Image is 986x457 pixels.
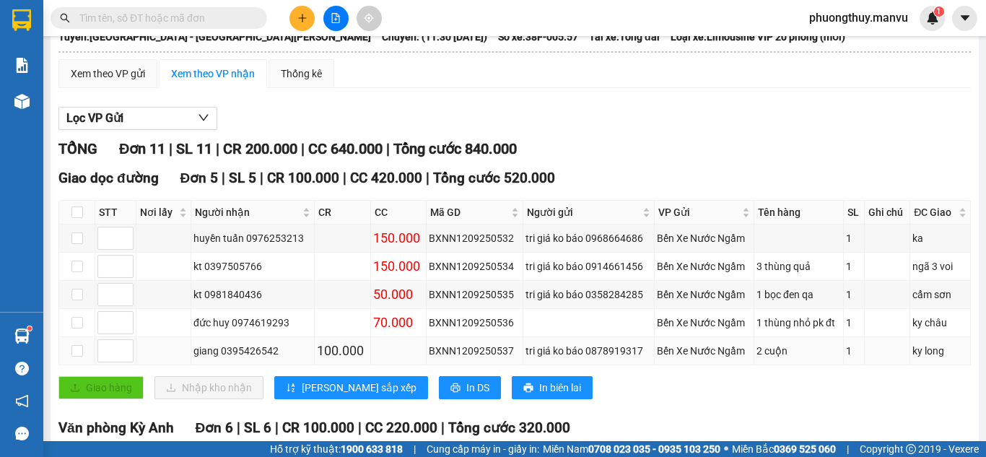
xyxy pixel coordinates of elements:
span: file-add [331,13,341,23]
td: Bến Xe Nước Ngầm [655,281,754,309]
span: Giao dọc đường [58,170,159,186]
span: SL 6 [244,419,271,436]
span: Miền Nam [543,441,720,457]
input: Tìm tên, số ĐT hoặc mã đơn [79,10,250,26]
span: | [441,419,445,436]
sup: 1 [934,6,944,17]
div: 70.000 [373,313,424,333]
span: Loại xe: Limousine VIP 20 phòng (mới) [671,29,845,45]
span: Chuyến: (11:30 [DATE]) [382,29,487,45]
div: BXNN1209250532 [429,230,520,246]
span: In biên lai [539,380,581,396]
span: SL 11 [176,140,212,157]
div: huyền tuấn 0976253213 [193,230,312,246]
span: CR 100.000 [267,170,339,186]
span: phuongthuy.manvu [798,9,920,27]
button: caret-down [952,6,977,31]
div: 3 thùng quả [756,258,841,274]
td: Bến Xe Nước Ngầm [655,337,754,365]
span: plus [297,13,307,23]
span: caret-down [959,12,972,25]
span: copyright [906,444,916,454]
div: kt 0397505766 [193,258,312,274]
span: notification [15,394,29,408]
span: | [301,140,305,157]
th: Tên hàng [754,201,844,225]
div: 1 [846,343,862,359]
span: Nơi lấy [140,204,176,220]
span: | [216,140,219,157]
div: ka [912,230,968,246]
span: | [260,170,263,186]
div: BXNN1209250536 [429,315,520,331]
span: In DS [466,380,489,396]
span: | [275,419,279,436]
span: search [60,13,70,23]
span: Người nhận [195,204,300,220]
div: 1 bọc đen qa [756,287,841,303]
span: Hỗ trợ kỹ thuật: [270,441,403,457]
th: SL [844,201,865,225]
strong: 1900 633 818 [341,443,403,455]
td: BXNN1209250532 [427,225,523,253]
b: Tuyến: [GEOGRAPHIC_DATA] - [GEOGRAPHIC_DATA][PERSON_NAME] [58,31,371,43]
span: Miền Bắc [732,441,836,457]
button: aim [357,6,382,31]
span: | [847,441,849,457]
span: [PERSON_NAME] sắp xếp [302,380,416,396]
span: Số xe: 38F-005.57 [498,29,578,45]
div: 1 thùng nhỏ pk đt [756,315,841,331]
span: printer [450,383,461,394]
span: | [343,170,346,186]
span: | [237,419,240,436]
td: Bến Xe Nước Ngầm [655,225,754,253]
sup: 1 [27,326,32,331]
div: BXNN1209250535 [429,287,520,303]
span: ⚪️ [724,446,728,452]
div: ngã 3 voi [912,258,968,274]
span: question-circle [15,362,29,375]
span: | [222,170,225,186]
button: plus [289,6,315,31]
div: Bến Xe Nước Ngầm [657,315,751,331]
span: Tổng cước 840.000 [393,140,517,157]
td: BXNN1209250534 [427,253,523,281]
div: 100.000 [317,341,367,361]
span: 1 [936,6,941,17]
span: VP Gửi [658,204,739,220]
div: BXNN1209250534 [429,258,520,274]
div: 1 [846,315,862,331]
span: CC 420.000 [350,170,422,186]
div: tri giá ko báo 0358284285 [525,287,652,303]
span: | [386,140,390,157]
div: Bến Xe Nước Ngầm [657,287,751,303]
img: logo-vxr [12,9,31,31]
td: Bến Xe Nước Ngầm [655,309,754,337]
button: sort-ascending[PERSON_NAME] sắp xếp [274,376,428,399]
button: uploadGiao hàng [58,376,144,399]
span: printer [523,383,533,394]
div: 150.000 [373,256,424,277]
img: warehouse-icon [14,328,30,344]
span: Mã GD [430,204,508,220]
div: Bến Xe Nước Ngầm [657,230,751,246]
div: tri giá ko báo 0878919317 [525,343,652,359]
button: downloadNhập kho nhận [154,376,263,399]
span: ĐC Giao [914,204,956,220]
button: printerIn DS [439,376,501,399]
td: BXNN1209250537 [427,337,523,365]
span: message [15,427,29,440]
strong: 0369 525 060 [774,443,836,455]
span: down [198,112,209,123]
span: Đơn 5 [180,170,219,186]
span: CR 200.000 [223,140,297,157]
span: SL 5 [229,170,256,186]
div: 50.000 [373,284,424,305]
div: cẩm sơn [912,287,968,303]
td: BXNN1209250536 [427,309,523,337]
span: CR 100.000 [282,419,354,436]
th: CC [371,201,427,225]
span: | [426,170,429,186]
img: warehouse-icon [14,94,30,109]
span: | [414,441,416,457]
